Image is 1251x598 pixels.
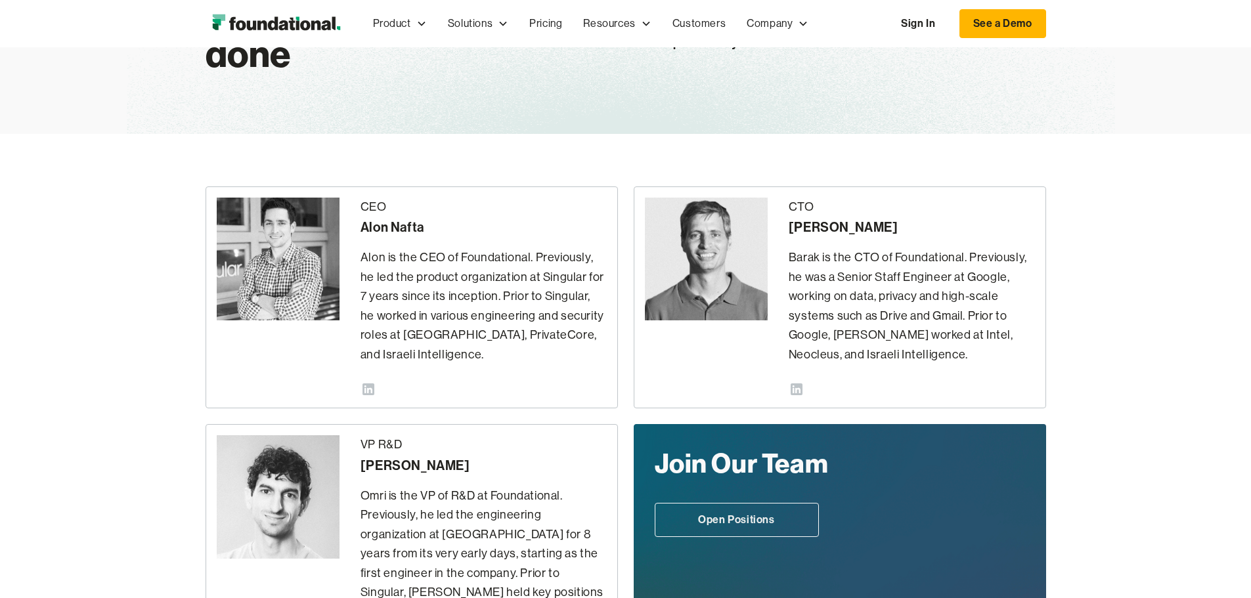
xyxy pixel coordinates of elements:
p: Alon is the CEO of Foundational. Previously, he led the product organization at Singular for 7 ye... [361,248,607,364]
a: See a Demo [959,9,1046,38]
div: Join Our Team [655,445,928,482]
div: Resources [583,15,635,32]
a: Pricing [519,2,573,45]
div: Solutions [437,2,519,45]
iframe: Chat Widget [1015,446,1251,598]
div: Solutions [448,15,493,32]
a: Open Positions [655,503,819,537]
img: Barak Forgoun - CTO [645,198,768,320]
a: Sign In [888,10,948,37]
div: CTO [789,198,1035,217]
img: Foundational Logo [206,11,347,37]
div: Product [373,15,411,32]
div: [PERSON_NAME] [789,217,1035,238]
a: Customers [662,2,736,45]
div: CEO [361,198,607,217]
div: [PERSON_NAME] [361,455,607,476]
img: Alon Nafta - CEO [217,198,340,320]
div: Company [747,15,793,32]
div: Product [362,2,437,45]
img: Omri Ildis - VP R&D [217,435,340,558]
a: home [206,11,347,37]
div: VP R&D [361,435,607,455]
div: Alon Nafta [361,217,607,238]
p: Barak is the CTO of Foundational. Previously, he was a Senior Staff Engineer at Google, working o... [789,248,1035,364]
div: Resources [573,2,661,45]
div: Company [736,2,819,45]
